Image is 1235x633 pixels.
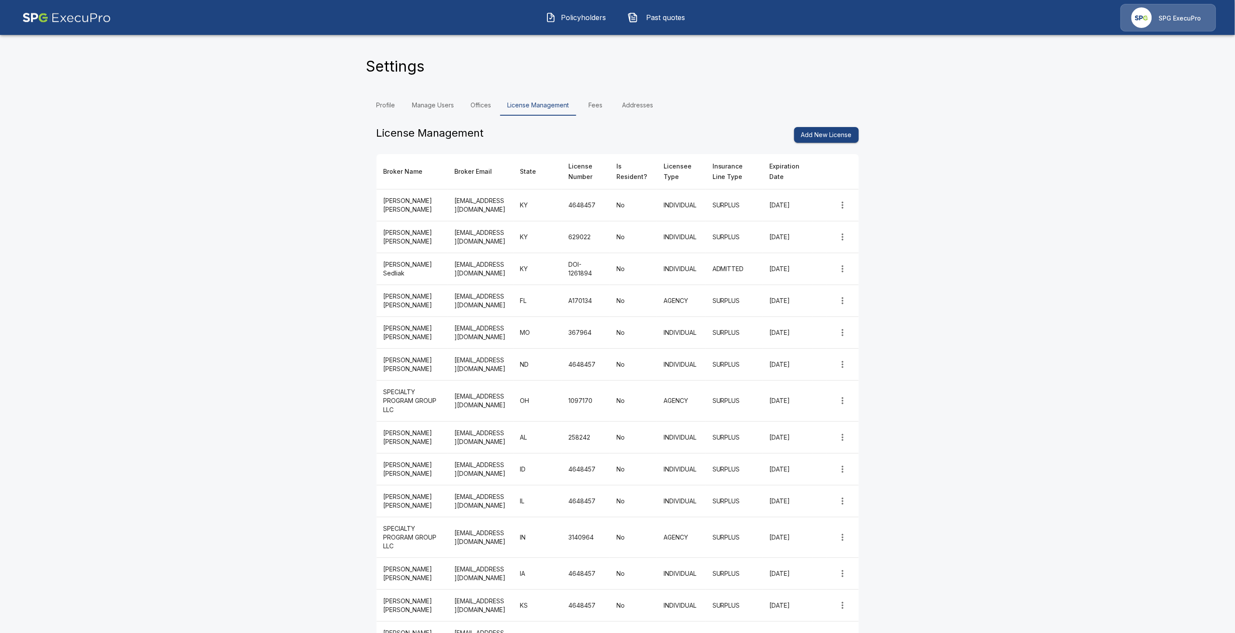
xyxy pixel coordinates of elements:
td: [PERSON_NAME] [PERSON_NAME] [377,557,448,589]
td: [DATE] [763,381,813,421]
td: No [609,221,657,253]
td: [PERSON_NAME] [PERSON_NAME] [377,421,448,453]
td: OH [513,381,561,421]
td: AGENCY [657,381,706,421]
td: No [609,557,657,589]
td: SPECIALTY PROGRAM GROUP LLC [377,381,448,421]
td: No [609,381,657,421]
td: INDIVIDUAL [657,189,706,221]
td: No [609,589,657,621]
td: SURPLUS [706,349,763,381]
td: [EMAIL_ADDRESS][DOMAIN_NAME] [447,221,513,253]
td: INDIVIDUAL [657,253,706,285]
button: more [834,392,851,409]
td: No [609,421,657,453]
td: IA [513,557,561,589]
a: Manage Users [405,95,461,116]
a: Profile [366,95,405,116]
td: FL [513,285,561,317]
td: INDIVIDUAL [657,453,706,485]
td: [DATE] [763,557,813,589]
td: SURPLUS [706,557,763,589]
a: License Management [501,95,576,116]
button: more [834,356,851,373]
td: SURPLUS [706,189,763,221]
td: No [609,485,657,517]
a: Fees [576,95,616,116]
td: SURPLUS [706,381,763,421]
td: INDIVIDUAL [657,557,706,589]
button: more [834,292,851,310]
td: [PERSON_NAME] [PERSON_NAME] [377,221,448,253]
td: 4648457 [561,349,609,381]
td: [PERSON_NAME] [PERSON_NAME] [377,589,448,621]
td: 4648457 [561,589,609,621]
td: [DATE] [763,421,813,453]
button: more [834,492,851,510]
button: Policyholders IconPolicyholders [539,6,614,29]
th: Insurance Line Type [706,154,763,189]
td: No [609,349,657,381]
td: 4648457 [561,485,609,517]
td: AL [513,421,561,453]
button: Past quotes IconPast quotes [621,6,696,29]
td: IN [513,517,561,557]
td: No [609,253,657,285]
td: [EMAIL_ADDRESS][DOMAIN_NAME] [447,285,513,317]
td: DOI-1261894 [561,253,609,285]
button: more [834,529,851,546]
button: more [834,429,851,446]
th: Licensee Type [657,154,706,189]
button: Add New License [794,127,859,143]
td: [DATE] [763,485,813,517]
button: more [834,228,851,246]
td: ND [513,349,561,381]
span: Policyholders [560,12,608,23]
a: Agency IconSPG ExecuPro [1121,4,1216,31]
td: INDIVIDUAL [657,349,706,381]
th: Broker Email [447,154,513,189]
td: KY [513,189,561,221]
td: KY [513,253,561,285]
td: [DATE] [763,517,813,557]
button: more [834,461,851,478]
td: [EMAIL_ADDRESS][DOMAIN_NAME] [447,557,513,589]
td: [EMAIL_ADDRESS][DOMAIN_NAME] [447,453,513,485]
td: INDIVIDUAL [657,221,706,253]
td: [EMAIL_ADDRESS][DOMAIN_NAME] [447,253,513,285]
td: ADMITTED [706,253,763,285]
th: Is Resident? [609,154,657,189]
td: SURPLUS [706,517,763,557]
td: 3140964 [561,517,609,557]
td: [PERSON_NAME] [PERSON_NAME] [377,189,448,221]
a: Offices [461,95,501,116]
td: 367964 [561,317,609,349]
td: 4648457 [561,453,609,485]
td: SURPLUS [706,221,763,253]
td: [DATE] [763,349,813,381]
td: [PERSON_NAME] Sedliak [377,253,448,285]
button: more [834,196,851,214]
td: [PERSON_NAME] [PERSON_NAME] [377,453,448,485]
a: Addresses [616,95,661,116]
td: No [609,189,657,221]
td: SURPLUS [706,421,763,453]
th: State [513,154,561,189]
td: [PERSON_NAME] [PERSON_NAME] [377,349,448,381]
p: SPG ExecuPro [1159,14,1201,23]
td: No [609,517,657,557]
td: IL [513,485,561,517]
td: KS [513,589,561,621]
td: [EMAIL_ADDRESS][DOMAIN_NAME] [447,485,513,517]
th: Broker Name [377,154,448,189]
td: 4648457 [561,557,609,589]
td: SURPLUS [706,589,763,621]
td: 4648457 [561,189,609,221]
td: SURPLUS [706,317,763,349]
button: more [834,597,851,614]
td: AGENCY [657,285,706,317]
td: [DATE] [763,189,813,221]
th: License Number [561,154,609,189]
